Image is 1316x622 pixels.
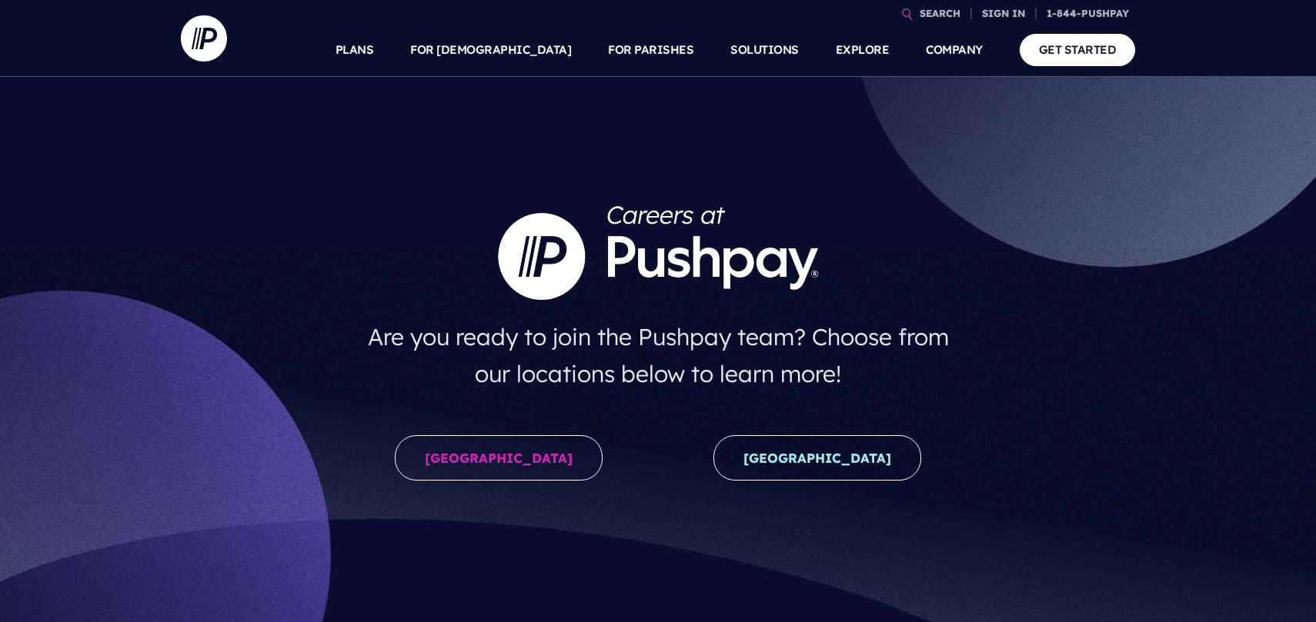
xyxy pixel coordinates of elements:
[352,312,964,398] h4: Are you ready to join the Pushpay team? Choose from our locations below to learn more!
[608,23,693,77] a: FOR PARISHES
[1020,34,1136,65] a: GET STARTED
[926,23,983,77] a: COMPANY
[713,435,921,481] a: [GEOGRAPHIC_DATA]
[730,23,799,77] a: SOLUTIONS
[836,23,890,77] a: EXPLORE
[410,23,571,77] a: FOR [DEMOGRAPHIC_DATA]
[395,435,603,481] a: [GEOGRAPHIC_DATA]
[336,23,374,77] a: PLANS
